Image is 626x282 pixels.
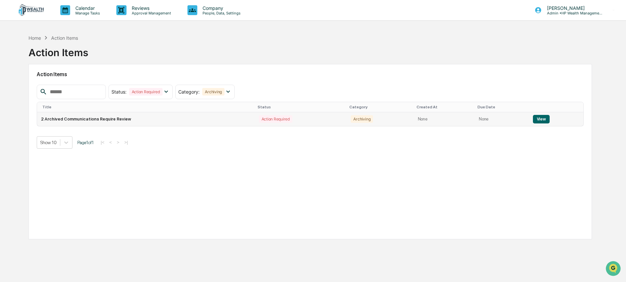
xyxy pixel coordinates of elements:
span: • [54,89,57,95]
div: Action Required [259,115,292,123]
span: Page 1 of 1 [77,140,94,145]
p: Company [197,5,244,11]
span: Preclearance [13,117,42,123]
img: 1746055101610-c473b297-6a78-478c-a979-82029cc54cd1 [13,90,18,95]
div: Status [258,105,344,109]
span: Category : [178,89,200,95]
a: 🔎Data Lookup [4,126,44,138]
div: Action Required [129,88,163,96]
p: People, Data, Settings [197,11,244,15]
td: None [475,112,529,126]
div: Archiving [202,88,225,96]
img: logo [16,4,47,16]
p: Calendar [70,5,103,11]
p: Admin • HP Wealth Management, LLC [542,11,603,15]
div: Action Items [29,41,88,58]
span: Attestations [54,117,81,123]
p: Reviews [127,5,174,11]
div: Category [349,105,411,109]
img: Jack Rasmussen [7,83,17,94]
a: 🖐️Preclearance [4,114,45,126]
button: View [533,115,550,123]
a: Powered byPylon [46,145,79,150]
button: >| [122,140,130,145]
p: Manage Tasks [70,11,103,15]
h2: Action Items [37,71,584,77]
div: 🔎 [7,130,12,135]
button: > [115,140,121,145]
span: [PERSON_NAME] [20,89,53,95]
td: 2 Archived Communications Require Review [37,112,255,126]
span: Status : [111,89,127,95]
iframe: Open customer support [605,260,623,278]
p: Approval Management [127,11,174,15]
span: [DATE] [58,89,71,95]
p: How can we help? [7,14,119,24]
div: Start new chat [29,50,108,57]
div: Home [29,35,41,41]
div: 🗄️ [48,117,53,122]
div: Created At [417,105,473,109]
div: Action Items [51,35,78,41]
img: 8933085812038_c878075ebb4cc5468115_72.jpg [14,50,26,62]
a: View [533,117,550,121]
div: 🖐️ [7,117,12,122]
button: Start new chat [111,52,119,60]
img: 1746055101610-c473b297-6a78-478c-a979-82029cc54cd1 [7,50,18,62]
button: < [108,140,114,145]
p: [PERSON_NAME] [542,5,603,11]
button: |< [99,140,106,145]
td: None [414,112,475,126]
div: Due Date [478,105,526,109]
div: Title [42,105,252,109]
div: Archiving [351,115,373,123]
div: Past conversations [7,73,44,78]
div: We're available if you need us! [29,57,90,62]
span: Data Lookup [13,129,41,136]
a: 🗄️Attestations [45,114,84,126]
button: See all [102,72,119,79]
span: Pylon [65,145,79,150]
